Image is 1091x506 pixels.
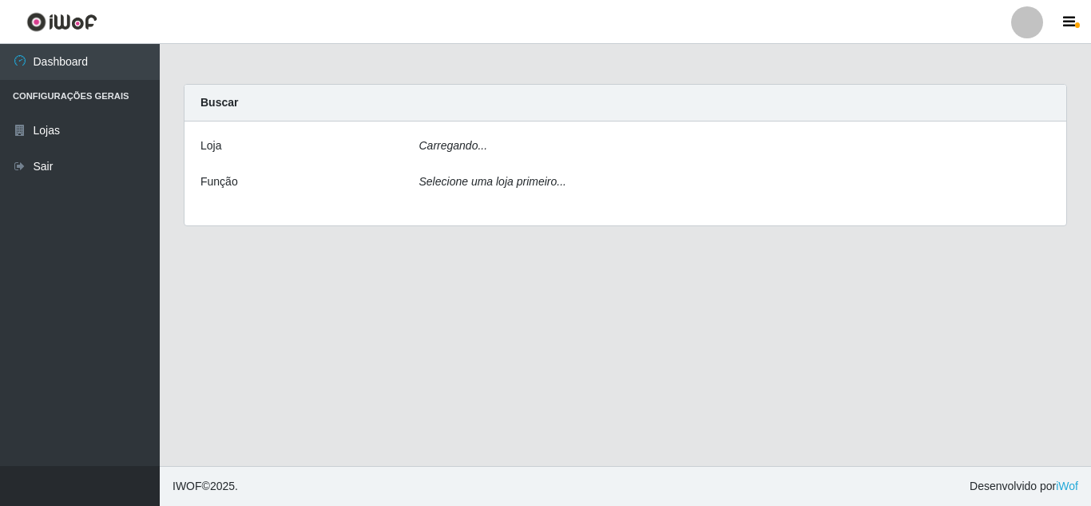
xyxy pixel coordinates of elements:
[1056,480,1078,492] a: iWof
[419,139,488,152] i: Carregando...
[26,12,97,32] img: CoreUI Logo
[200,96,238,109] strong: Buscar
[173,478,238,495] span: © 2025 .
[419,175,566,188] i: Selecione uma loja primeiro...
[200,137,221,154] label: Loja
[173,480,202,492] span: IWOF
[970,478,1078,495] span: Desenvolvido por
[200,173,238,190] label: Função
